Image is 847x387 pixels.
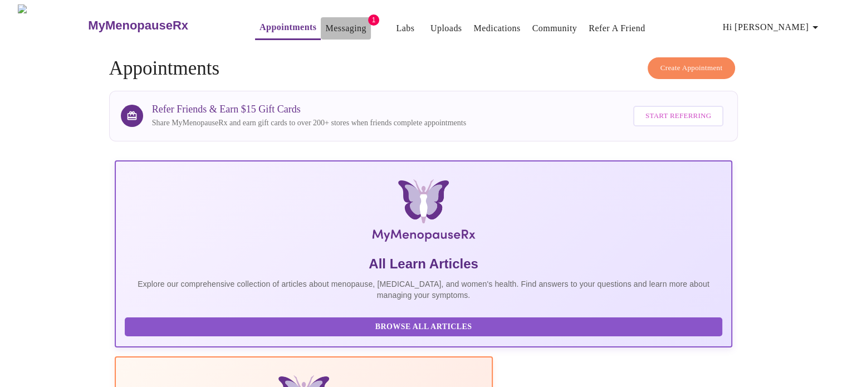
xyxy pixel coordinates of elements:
a: Refer a Friend [589,21,645,36]
h5: All Learn Articles [125,255,723,273]
button: Medications [469,17,525,40]
p: Share MyMenopauseRx and earn gift cards to over 200+ stores when friends complete appointments [152,117,466,129]
button: Appointments [255,16,321,40]
button: Uploads [426,17,467,40]
a: Start Referring [630,100,726,132]
span: Start Referring [645,110,711,123]
span: 1 [368,14,379,26]
a: Uploads [430,21,462,36]
span: Create Appointment [660,62,723,75]
p: Explore our comprehensive collection of articles about menopause, [MEDICAL_DATA], and women's hea... [125,278,723,301]
button: Start Referring [633,106,723,126]
span: Hi [PERSON_NAME] [723,19,822,35]
a: Appointments [260,19,316,35]
a: Community [532,21,577,36]
img: MyMenopauseRx Logo [217,179,629,246]
button: Labs [388,17,423,40]
button: Browse All Articles [125,317,723,337]
a: Messaging [325,21,366,36]
a: Medications [473,21,520,36]
button: Create Appointment [648,57,736,79]
img: MyMenopauseRx Logo [18,4,87,46]
a: Labs [396,21,414,36]
button: Messaging [321,17,370,40]
span: Browse All Articles [136,320,712,334]
button: Hi [PERSON_NAME] [718,16,826,38]
button: Community [528,17,582,40]
h3: Refer Friends & Earn $15 Gift Cards [152,104,466,115]
h3: MyMenopauseRx [88,18,188,33]
button: Refer a Friend [584,17,650,40]
h4: Appointments [109,57,738,80]
a: MyMenopauseRx [87,6,233,45]
a: Browse All Articles [125,321,726,331]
